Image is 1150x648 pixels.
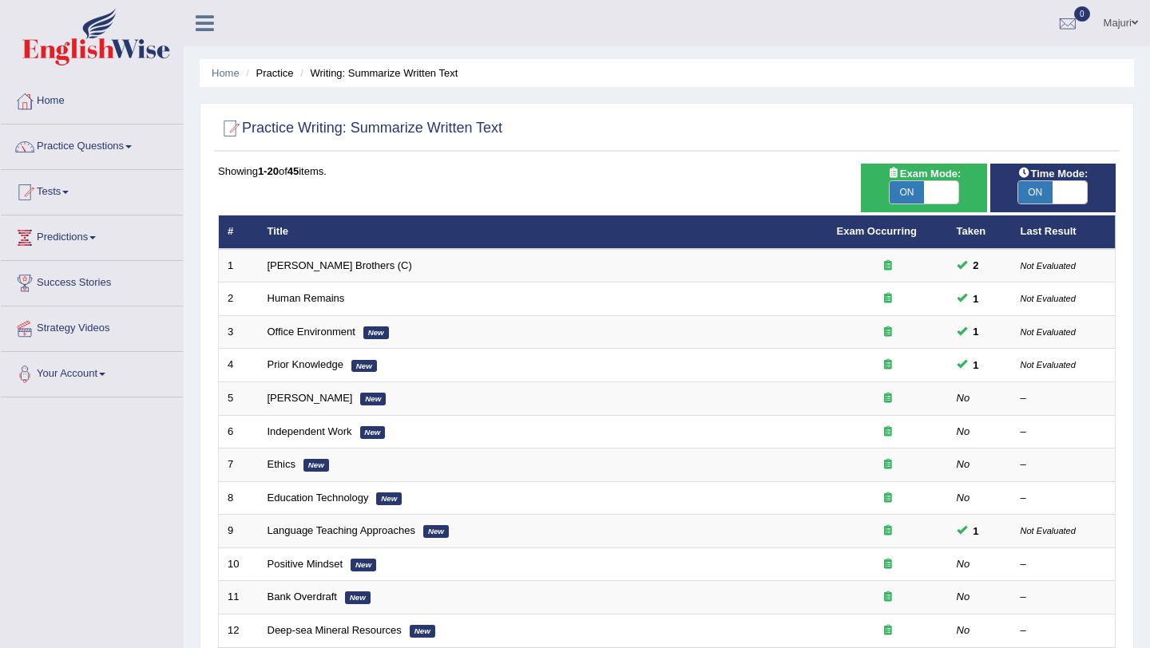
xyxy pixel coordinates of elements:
[1011,165,1094,182] span: Time Mode:
[957,558,970,570] em: No
[1021,457,1107,472] div: –
[837,358,939,373] div: Exam occurring question
[268,259,412,271] a: [PERSON_NAME] Brothers (C)
[423,525,449,538] em: New
[219,249,259,283] td: 1
[1021,294,1076,303] small: Not Evaluated
[957,492,970,504] em: No
[837,259,939,274] div: Exam occurring question
[1021,360,1076,369] small: Not Evaluated
[1,306,183,346] a: Strategy Videos
[967,523,985,539] span: You can still take this question
[363,326,389,339] em: New
[1,79,183,119] a: Home
[268,458,295,470] a: Ethics
[1,170,183,210] a: Tests
[957,392,970,404] em: No
[861,164,986,212] div: Show exams occurring in exams
[1021,557,1107,572] div: –
[967,357,985,373] span: You can still take this question
[1,215,183,255] a: Predictions
[268,624,402,636] a: Deep-sea Mineral Resources
[837,590,939,605] div: Exam occurring question
[957,458,970,470] em: No
[837,391,939,406] div: Exam occurring question
[1021,491,1107,506] div: –
[1021,526,1076,535] small: Not Evaluated
[948,215,1012,249] th: Taken
[219,415,259,448] td: 6
[258,165,279,177] b: 1-20
[837,291,939,306] div: Exam occurring question
[967,290,985,307] span: You can still take this question
[268,492,369,504] a: Education Technology
[890,181,924,203] span: ON
[219,547,259,581] td: 10
[219,382,259,416] td: 5
[957,425,970,437] em: No
[219,515,259,548] td: 9
[1021,261,1076,271] small: Not Evaluated
[1021,327,1076,337] small: Not Evaluated
[268,425,352,437] a: Independent Work
[360,393,386,405] em: New
[837,425,939,440] div: Exam occurring question
[303,459,329,472] em: New
[219,614,259,647] td: 12
[219,581,259,614] td: 11
[837,325,939,340] div: Exam occurring question
[219,448,259,482] td: 7
[219,349,259,382] td: 4
[218,164,1116,179] div: Showing of items.
[837,491,939,506] div: Exam occurring question
[957,591,970,603] em: No
[268,524,416,536] a: Language Teaching Approaches
[1,261,183,301] a: Success Stories
[1021,425,1107,440] div: –
[1021,590,1107,605] div: –
[242,65,293,81] li: Practice
[287,165,299,177] b: 45
[219,283,259,316] td: 2
[410,625,435,638] em: New
[219,215,259,249] th: #
[351,360,377,373] em: New
[268,392,353,404] a: [PERSON_NAME]
[219,315,259,349] td: 3
[967,257,985,274] span: You can still take this question
[296,65,458,81] li: Writing: Summarize Written Text
[1021,623,1107,638] div: –
[1,124,183,164] a: Practice Questions
[1,352,183,392] a: Your Account
[881,165,967,182] span: Exam Mode:
[837,623,939,638] div: Exam occurring question
[218,117,502,140] h2: Practice Writing: Summarize Written Text
[219,481,259,515] td: 8
[376,492,402,505] em: New
[268,292,345,304] a: Human Remains
[268,591,337,603] a: Bank Overdraft
[957,624,970,636] em: No
[837,557,939,572] div: Exam occurring question
[345,591,371,604] em: New
[967,323,985,340] span: You can still take this question
[1021,391,1107,406] div: –
[268,358,343,370] a: Prior Knowledge
[351,559,376,571] em: New
[212,67,240,79] a: Home
[1074,6,1090,22] span: 0
[837,524,939,539] div: Exam occurring question
[259,215,828,249] th: Title
[1012,215,1116,249] th: Last Result
[268,326,355,338] a: Office Environment
[837,225,917,237] a: Exam Occurring
[837,457,939,472] div: Exam occurring question
[268,558,343,570] a: Positive Mindset
[1018,181,1053,203] span: ON
[360,426,386,439] em: New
